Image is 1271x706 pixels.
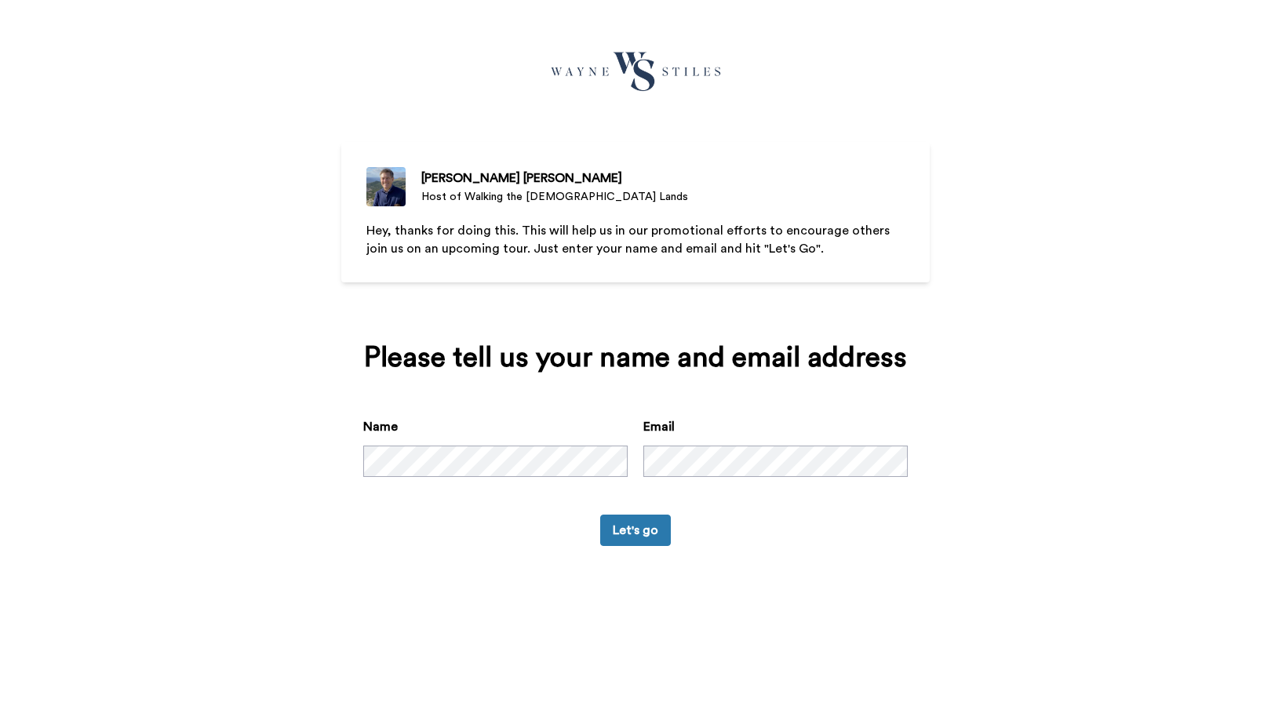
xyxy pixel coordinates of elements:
[363,417,398,436] label: Name
[366,224,893,255] span: Hey, thanks for doing this. This will help us in our promotional efforts to encourage others join...
[643,417,675,436] label: Email
[363,342,908,373] div: Please tell us your name and email address
[366,167,406,206] img: Host of Walking the Bible Lands
[549,50,722,92] img: https://cdn.bonjoro.com/media/be9d7c4b-dd13-4ef8-af66-8b69d230e1b6/6b711545-1a57-45a0-b819-6c4288...
[600,515,671,546] button: Let's go
[421,189,688,205] div: Host of Walking the [DEMOGRAPHIC_DATA] Lands
[421,169,688,187] div: [PERSON_NAME] [PERSON_NAME]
